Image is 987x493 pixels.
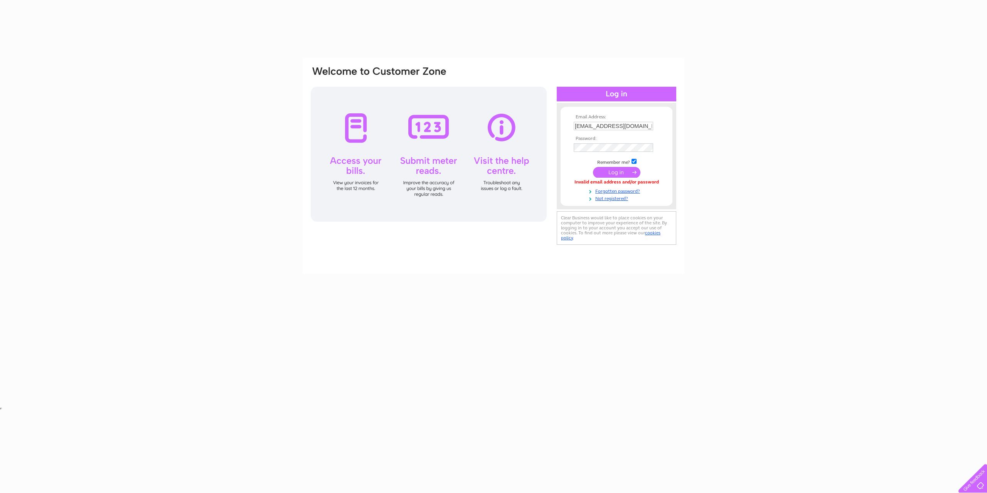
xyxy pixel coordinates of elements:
div: Invalid email address and/or password [574,180,659,185]
a: cookies policy [561,230,660,241]
input: Submit [593,167,640,178]
a: Not registered? [574,194,661,202]
th: Password: [572,136,661,141]
th: Email Address: [572,114,661,120]
a: Forgotten password? [574,187,661,194]
td: Remember me? [572,158,661,165]
div: Clear Business would like to place cookies on your computer to improve your experience of the sit... [557,211,676,245]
